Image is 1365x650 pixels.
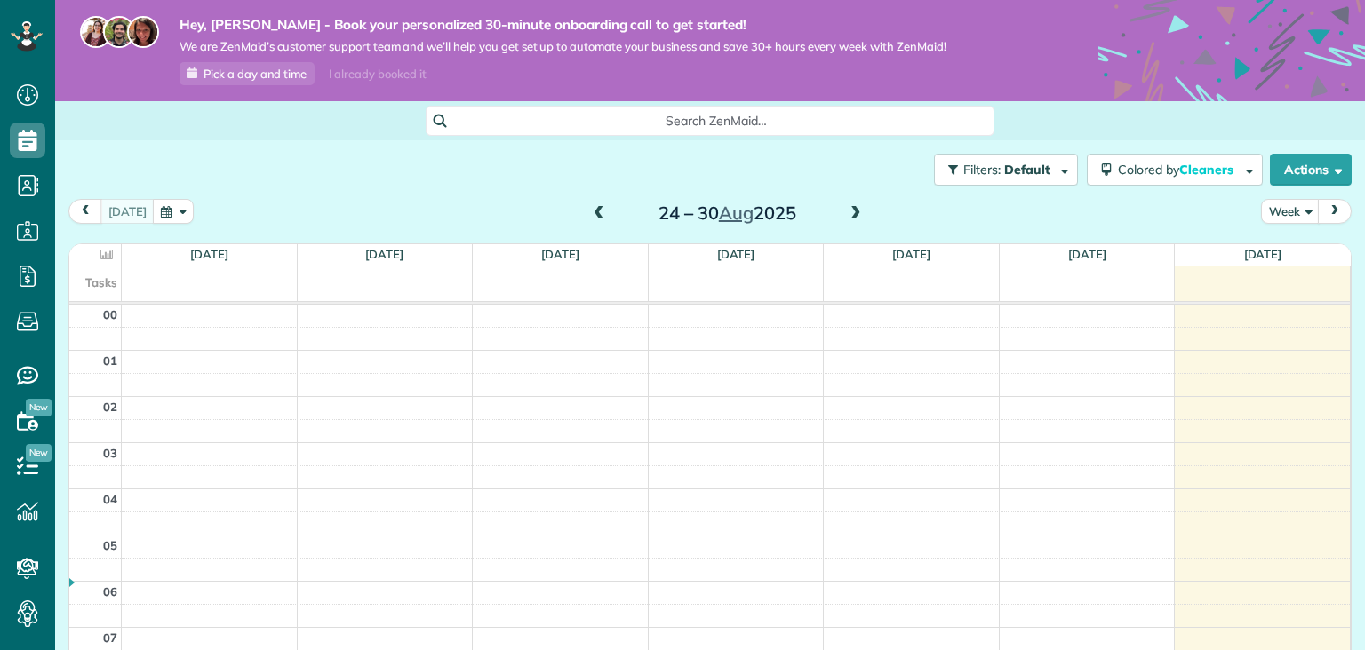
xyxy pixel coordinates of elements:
a: Filters: Default [925,154,1078,186]
a: [DATE] [1068,247,1106,261]
span: Tasks [85,275,117,289]
span: Colored by [1118,162,1240,178]
span: New [26,399,52,416]
span: 03 [103,446,117,460]
a: Pick a day and time [180,62,315,85]
button: Colored byCleaners [1087,154,1263,186]
button: Filters: Default [934,154,1078,186]
a: [DATE] [541,247,579,261]
span: We are ZenMaid’s customer support team and we’ll help you get set up to automate your business an... [180,39,946,54]
span: 06 [103,584,117,598]
button: next [1318,199,1352,223]
button: [DATE] [100,199,155,223]
a: [DATE] [717,247,755,261]
button: prev [68,199,102,223]
a: [DATE] [190,247,228,261]
span: Cleaners [1179,162,1236,178]
div: I already booked it [318,63,436,85]
span: 05 [103,538,117,552]
span: 02 [103,400,117,414]
img: michelle-19f622bdf1676172e81f8f8fba1fb50e276960ebfe0243fe18214015130c80e4.jpg [127,16,159,48]
button: Week [1261,199,1320,223]
span: 01 [103,353,117,368]
strong: Hey, [PERSON_NAME] - Book your personalized 30-minute onboarding call to get started! [180,16,946,34]
img: maria-72a9807cf96188c08ef61303f053569d2e2a8a1cde33d635c8a3ac13582a053d.jpg [80,16,112,48]
span: 00 [103,307,117,321]
h2: 24 – 30 2025 [616,203,838,223]
span: Filters: [963,162,1001,178]
span: 07 [103,630,117,645]
span: Aug [719,202,754,224]
span: New [26,444,52,462]
img: jorge-587dff0eeaa6aab1f244e6dc62b8924c3b6ad411094392a53c71c6c4a576187d.jpg [103,16,135,48]
span: Default [1004,162,1051,178]
a: [DATE] [892,247,930,261]
button: Actions [1270,154,1352,186]
span: Pick a day and time [204,67,307,81]
a: [DATE] [1244,247,1282,261]
a: [DATE] [365,247,403,261]
span: 04 [103,492,117,506]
